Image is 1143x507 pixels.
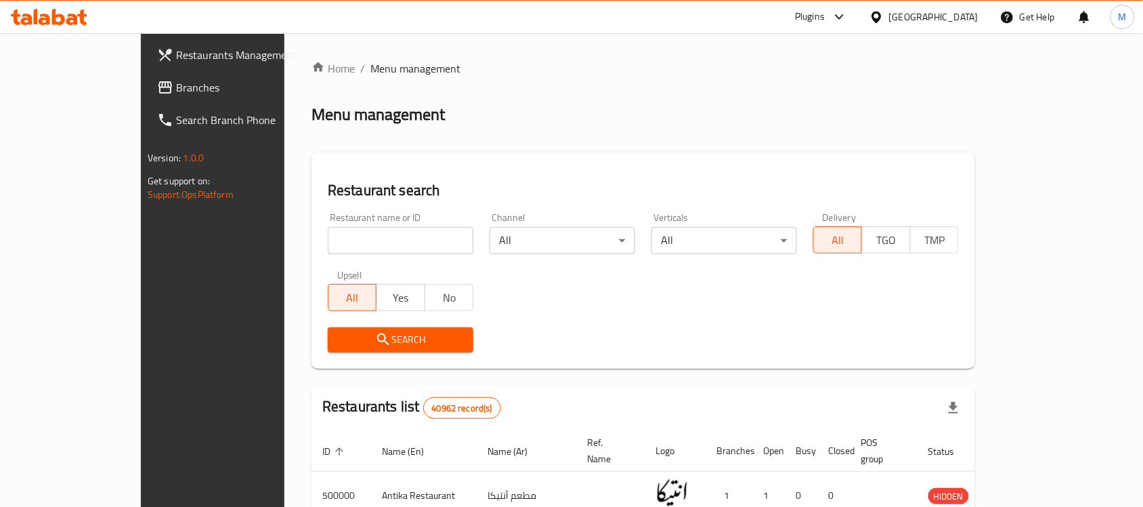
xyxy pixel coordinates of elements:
span: ID [322,443,348,460]
th: Closed [818,430,850,472]
a: Home [311,60,355,77]
th: Branches [706,430,753,472]
span: M [1119,9,1127,24]
h2: Restaurant search [328,180,959,201]
span: Yes [382,288,419,308]
div: Plugins [795,9,825,25]
li: / [360,60,365,77]
div: [GEOGRAPHIC_DATA] [889,9,978,24]
span: All [819,230,857,250]
span: 40962 record(s) [424,402,500,415]
div: Total records count [423,397,501,419]
button: All [328,284,376,311]
div: Export file [937,392,970,424]
div: All [651,227,797,254]
span: Restaurants Management [176,47,321,63]
a: Support.OpsPlatform [148,186,234,203]
span: TGO [867,230,905,250]
th: Open [753,430,785,472]
span: Status [928,443,972,460]
span: Branches [176,79,321,96]
span: Get support on: [148,172,210,190]
span: POS group [861,434,901,467]
span: Ref. Name [587,434,628,467]
nav: breadcrumb [311,60,975,77]
div: All [490,227,635,254]
span: All [334,288,371,308]
button: No [425,284,473,311]
h2: Menu management [311,104,445,125]
button: TMP [910,226,959,254]
label: Upsell [337,270,362,280]
a: Branches [146,71,332,104]
button: Yes [376,284,425,311]
span: Name (Ar) [488,443,545,460]
th: Logo [645,430,706,472]
label: Delivery [823,213,857,222]
span: Search [339,331,462,348]
span: Name (En) [382,443,441,460]
span: 1.0.0 [183,149,204,167]
button: All [813,226,862,254]
a: Search Branch Phone [146,104,332,136]
input: Search for restaurant name or ID.. [328,227,473,254]
a: Restaurants Management [146,39,332,71]
button: TGO [861,226,910,254]
th: Busy [785,430,818,472]
span: HIDDEN [928,489,969,504]
span: Search Branch Phone [176,112,321,128]
span: No [431,288,468,308]
h2: Restaurants list [322,397,501,419]
span: Version: [148,149,181,167]
span: Menu management [370,60,460,77]
span: TMP [916,230,953,250]
button: Search [328,327,473,352]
